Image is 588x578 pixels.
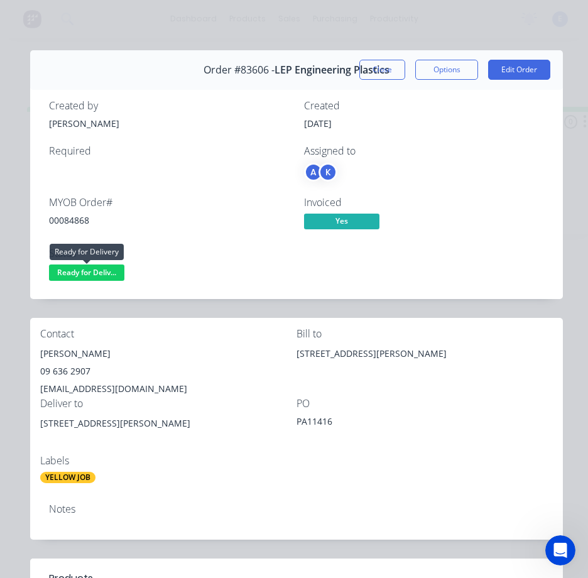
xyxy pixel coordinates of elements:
div: [STREET_ADDRESS][PERSON_NAME] [297,345,553,363]
button: Close [359,60,405,80]
div: PA11416 [297,415,454,432]
div: Created [304,100,544,112]
div: Assigned to [304,145,544,157]
span: Yes [304,214,379,229]
button: Options [415,60,478,80]
div: Invoiced [304,197,544,209]
div: [STREET_ADDRESS][PERSON_NAME] [297,345,553,385]
div: [PERSON_NAME] [49,117,289,130]
div: Ready for Delivery [50,244,124,260]
button: Ready for Deliv... [49,264,124,283]
div: 09 636 2907 [40,363,297,380]
div: PO [297,398,553,410]
div: [PERSON_NAME]09 636 2907[EMAIL_ADDRESS][DOMAIN_NAME] [40,345,297,398]
span: Ready for Deliv... [49,264,124,280]
button: Edit Order [488,60,550,80]
div: Labels [40,455,297,467]
div: Deliver to [40,398,297,410]
div: [STREET_ADDRESS][PERSON_NAME] [40,415,297,432]
span: Order #83606 - [204,64,275,76]
div: Created by [49,100,289,112]
div: YELLOW JOB [40,472,95,483]
div: Notes [49,503,544,515]
button: AK [304,163,337,182]
div: Bill to [297,328,553,340]
iframe: Intercom live chat [545,535,575,565]
div: Required [49,145,289,157]
div: Contact [40,328,297,340]
div: MYOB Order # [49,197,289,209]
div: A [304,163,323,182]
span: [DATE] [304,117,332,129]
div: [EMAIL_ADDRESS][DOMAIN_NAME] [40,380,297,398]
div: 00084868 [49,214,289,227]
span: LEP Engineering Plastics [275,64,389,76]
div: Status [49,248,289,259]
div: [STREET_ADDRESS][PERSON_NAME] [40,415,297,455]
div: [PERSON_NAME] [40,345,297,363]
div: K [318,163,337,182]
